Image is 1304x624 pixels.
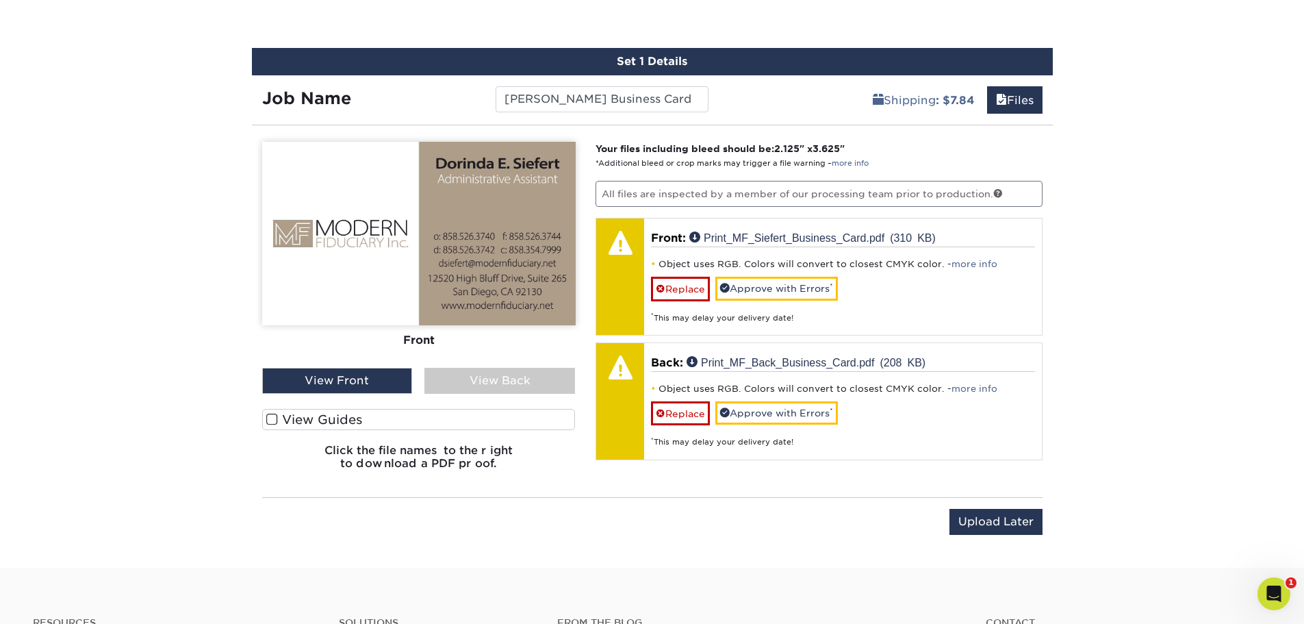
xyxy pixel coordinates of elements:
[596,143,845,154] strong: Your files including bleed should be: " x "
[987,86,1043,114] a: Files
[689,232,936,242] a: Print_MF_Siefert_Business_Card.pdf (310 KB)
[596,181,1043,207] p: All files are inspected by a member of our processing team prior to production.
[651,232,686,245] span: Front:
[951,384,997,394] a: more info
[715,277,838,300] a: Approve with Errors*
[1286,577,1296,588] span: 1
[687,356,925,367] a: Print_MF_Back_Business_Card.pdf (208 KB)
[715,401,838,425] a: Approve with Errors*
[873,94,884,107] span: shipping
[651,401,710,425] a: Replace
[996,94,1007,107] span: files
[424,368,575,394] div: View Back
[262,88,351,108] strong: Job Name
[864,86,984,114] a: Shipping: $7.84
[651,301,1035,324] div: This may delay your delivery date!
[774,143,800,154] span: 2.125
[651,425,1035,448] div: This may delay your delivery date!
[262,325,576,355] div: Front
[651,277,710,301] a: Replace
[252,48,1053,75] div: Set 1 Details
[651,258,1035,270] li: Object uses RGB. Colors will convert to closest CMYK color. -
[936,94,975,107] b: : $7.84
[496,86,708,112] input: Enter a job name
[832,159,869,168] a: more info
[262,368,413,394] div: View Front
[1257,577,1290,610] iframe: Intercom live chat
[951,259,997,269] a: more info
[596,159,869,168] small: *Additional bleed or crop marks may trigger a file warning –
[949,509,1043,535] input: Upload Later
[813,143,840,154] span: 3.625
[262,409,576,430] label: View Guides
[651,383,1035,395] li: Object uses RGB. Colors will convert to closest CMYK color. -
[651,356,683,369] span: Back:
[262,444,576,481] h6: Click the file names to the right to download a PDF proof.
